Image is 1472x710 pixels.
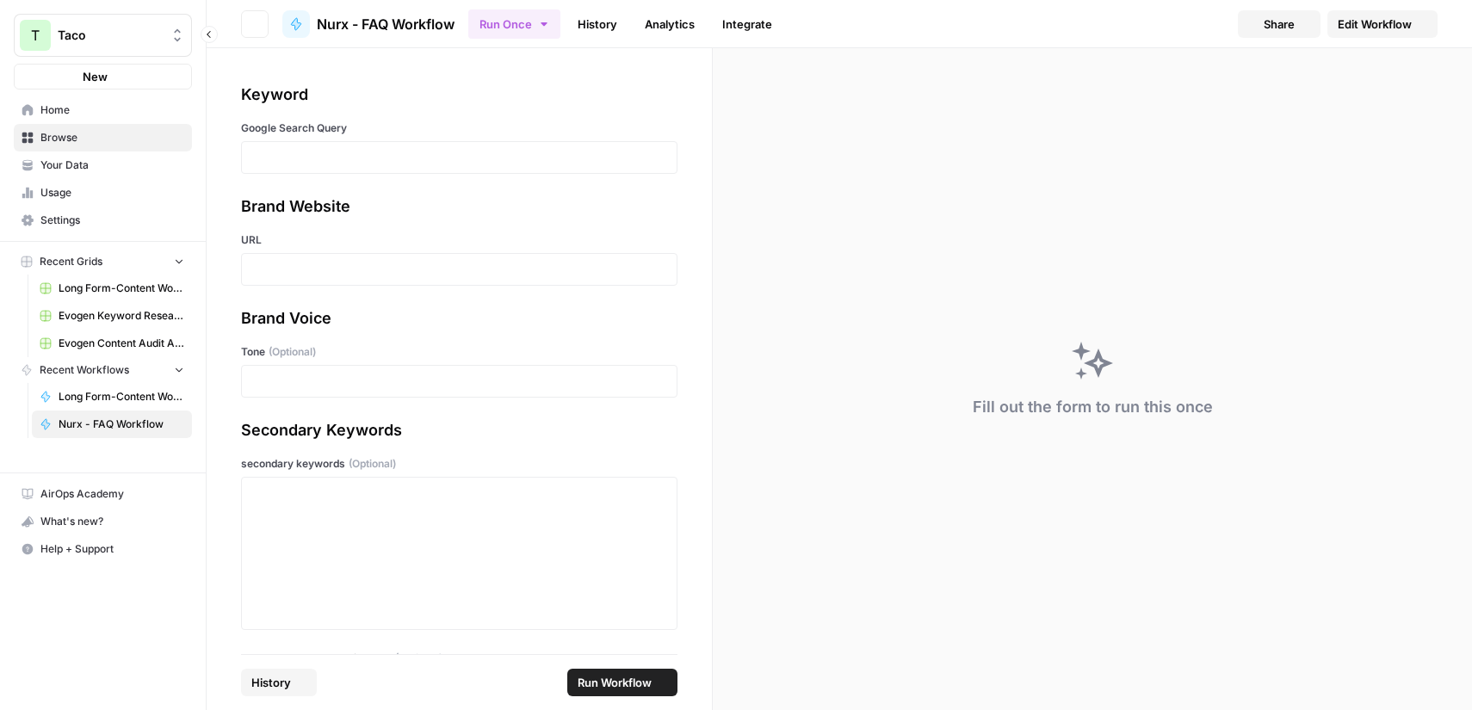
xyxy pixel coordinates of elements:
[14,480,192,508] a: AirOps Academy
[14,96,192,124] a: Home
[40,486,184,502] span: AirOps Academy
[712,10,782,38] a: Integrate
[14,357,192,383] button: Recent Workflows
[14,14,192,57] button: Workspace: Taco
[40,130,184,145] span: Browse
[59,336,184,351] span: Evogen Content Audit Agent Grid
[32,302,192,330] a: Evogen Keyword Research Agent Grid
[40,102,184,118] span: Home
[269,344,316,360] span: (Optional)
[32,275,192,302] a: Long Form-Content Workflow - AI Clients (New) Grid
[14,207,192,234] a: Settings
[1338,15,1412,33] span: Edit Workflow
[1327,10,1438,38] a: Edit Workflow
[317,14,455,34] span: Nurx - FAQ Workflow
[395,651,442,666] span: (Optional)
[40,157,184,173] span: Your Data
[14,124,192,151] a: Browse
[241,232,677,248] label: URL
[1264,15,1295,33] span: Share
[32,383,192,411] a: Long Form-Content Workflow - AI Clients (New)
[59,389,184,404] span: Long Form-Content Workflow - AI Clients (New)
[468,9,560,39] button: Run Once
[40,362,129,378] span: Recent Workflows
[634,10,705,38] a: Analytics
[14,508,192,535] button: What's new?
[15,509,191,534] div: What's new?
[59,308,184,324] span: Evogen Keyword Research Agent Grid
[241,669,317,696] button: History
[59,281,184,296] span: Long Form-Content Workflow - AI Clients (New) Grid
[241,194,677,219] div: Brand Website
[32,330,192,357] a: Evogen Content Audit Agent Grid
[40,541,184,557] span: Help + Support
[241,83,677,107] div: Keyword
[14,151,192,179] a: Your Data
[567,669,677,696] button: Run Workflow
[578,674,652,691] span: Run Workflow
[40,185,184,201] span: Usage
[59,417,184,432] span: Nurx - FAQ Workflow
[241,456,677,472] label: secondary keywords
[241,120,677,136] label: Google Search Query
[1238,10,1320,38] button: Share
[349,456,396,472] span: (Optional)
[241,306,677,330] div: Brand Voice
[31,25,40,46] span: T
[40,213,184,228] span: Settings
[58,27,162,44] span: Taco
[32,411,192,438] a: Nurx - FAQ Workflow
[241,344,677,360] label: Tone
[973,395,1213,419] div: Fill out the form to run this once
[241,418,677,442] div: Secondary Keywords
[282,10,455,38] a: Nurx - FAQ Workflow
[567,10,628,38] a: History
[241,651,677,666] label: Product Recommendation URL
[83,68,108,85] span: New
[14,249,192,275] button: Recent Grids
[14,64,192,90] button: New
[14,535,192,563] button: Help + Support
[14,179,192,207] a: Usage
[40,254,102,269] span: Recent Grids
[251,674,291,691] span: History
